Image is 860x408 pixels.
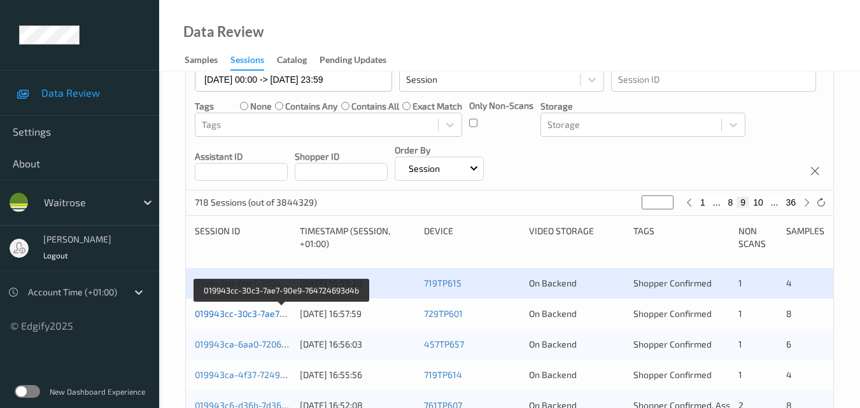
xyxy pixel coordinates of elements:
button: 8 [724,197,737,208]
label: contains any [285,100,337,113]
span: Shopper Confirmed [633,308,712,319]
p: Assistant ID [195,150,288,163]
div: Samples [185,53,218,69]
label: none [250,100,272,113]
label: contains all [351,100,399,113]
span: 1 [738,278,742,288]
div: On Backend [529,277,625,290]
span: 1 [738,308,742,319]
button: 1 [696,197,709,208]
div: Data Review [183,25,264,38]
div: Device [424,225,520,250]
span: 6 [786,339,791,349]
p: Only Non-Scans [469,99,533,112]
a: 719TP615 [424,278,462,288]
div: On Backend [529,369,625,381]
span: Shopper Confirmed [633,339,712,349]
a: Sessions [230,52,277,71]
div: Video Storage [529,225,625,250]
div: Samples [786,225,824,250]
div: Sessions [230,53,264,71]
div: On Backend [529,307,625,320]
p: Tags [195,100,214,113]
button: 10 [749,197,767,208]
a: 719TP614 [424,369,462,380]
div: [DATE] 16:56:03 [300,338,415,351]
a: Samples [185,52,230,69]
a: Catalog [277,52,320,69]
div: Timestamp (Session, +01:00) [300,225,415,250]
span: 1 [738,369,742,380]
div: Pending Updates [320,53,386,69]
button: ... [767,197,782,208]
div: [DATE] 16:57:59 [300,307,415,320]
div: Catalog [277,53,307,69]
div: On Backend [529,338,625,351]
p: Session [404,162,444,175]
p: Shopper ID [295,150,388,163]
p: Order By [395,144,484,157]
a: 019943ca-6aa0-7206-80ba-6a17e72afac7 [195,339,365,349]
a: Pending Updates [320,52,399,69]
span: 8 [786,308,792,319]
p: 718 Sessions (out of 3844329) [195,196,317,209]
span: 1 [738,339,742,349]
button: ... [709,197,724,208]
a: 019943ca-4f37-7249-a944-1e9f669c01b6 [195,369,365,380]
div: Tags [633,225,730,250]
div: [DATE] 16:55:56 [300,369,415,381]
p: Storage [540,100,745,113]
a: 729TP601 [424,308,463,319]
button: 9 [737,197,749,208]
a: 019943cc-30c3-7ae7-90e9-764724693d4b [195,308,369,319]
span: 4 [786,369,792,380]
a: 019943cd-6bc7-7d04-af4f-becd78d5afd0 [195,278,364,288]
div: [DATE] 16:59:20 [300,277,415,290]
span: Shopper Confirmed [633,369,712,380]
span: Shopper Confirmed [633,278,712,288]
a: 457TP657 [424,339,464,349]
label: exact match [412,100,462,113]
button: 36 [782,197,800,208]
div: Non Scans [738,225,777,250]
div: Session ID [195,225,291,250]
span: 4 [786,278,792,288]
